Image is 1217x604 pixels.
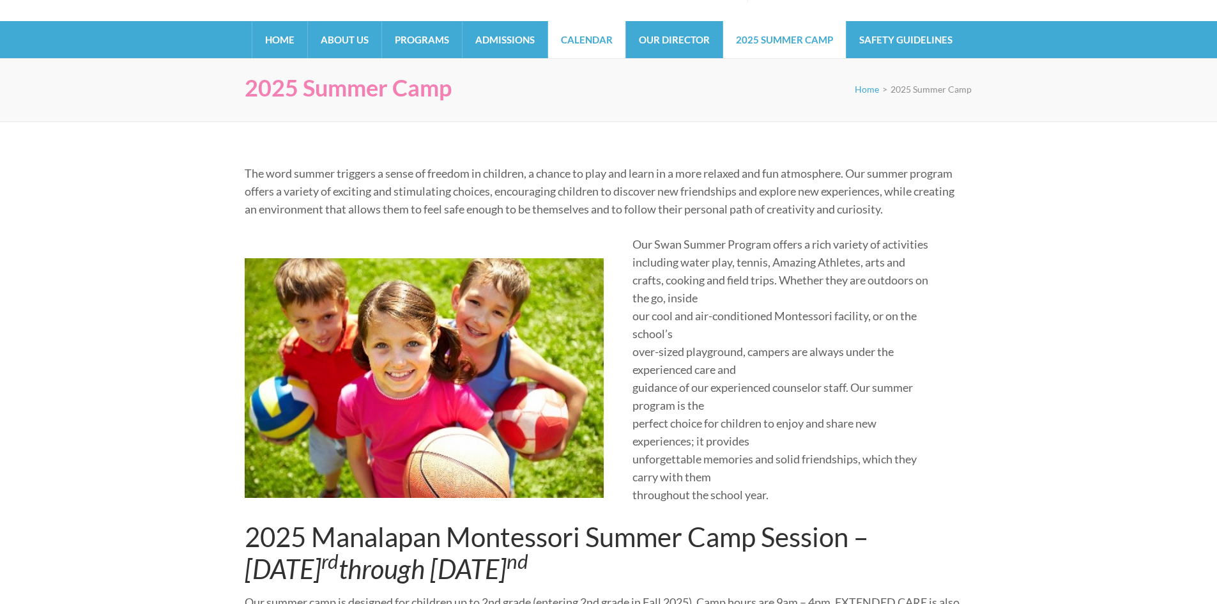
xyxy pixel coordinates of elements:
[846,21,965,58] a: Safety Guidelines
[855,84,879,95] a: Home
[382,21,462,58] a: Programs
[245,164,963,218] p: The word summer triggers a sense of freedom in children, a chance to play and learn in a more rel...
[507,549,528,573] sup: nd
[245,521,963,585] h2: 2025 Manalapan Montessori Summer Camp Session –
[882,84,887,95] span: >
[321,549,339,573] sup: rd
[252,21,307,58] a: Home
[723,21,846,58] a: 2025 Summer Camp
[308,21,381,58] a: About Us
[548,21,625,58] a: Calendar
[245,74,452,102] h1: 2025 Summer Camp
[626,21,723,58] a: Our Director
[245,553,528,585] em: [DATE] through [DATE]
[463,21,547,58] a: Admissions
[632,235,935,504] p: Our Swan Summer Program offers a rich variety of activities including water play, tennis, Amazing...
